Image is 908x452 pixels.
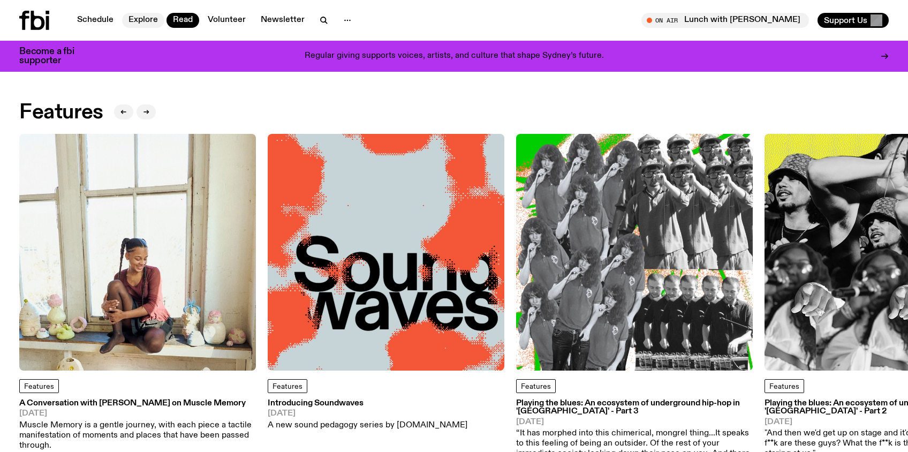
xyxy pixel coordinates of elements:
[268,420,467,431] p: A new sound pedagogy series by [DOMAIN_NAME]
[769,383,799,390] span: Features
[641,13,809,28] button: On AirLunch with [PERSON_NAME]
[516,379,556,393] a: Features
[19,379,59,393] a: Features
[24,383,54,390] span: Features
[19,420,256,451] p: Muscle Memory is a gentle journey, with each piece a tactile manifestation of moments and places ...
[268,400,467,431] a: Introducing Soundwaves[DATE]A new sound pedagogy series by [DOMAIN_NAME]
[268,400,467,408] h3: Introducing Soundwaves
[268,410,467,418] span: [DATE]
[268,379,307,393] a: Features
[765,379,804,393] a: Features
[122,13,164,28] a: Explore
[167,13,199,28] a: Read
[273,383,302,390] span: Features
[19,400,256,451] a: A Conversation with [PERSON_NAME] on Muscle Memory[DATE]Muscle Memory is a gentle journey, with e...
[516,400,753,416] h3: Playing the blues: An ecosystem of underground hip-hop in '[GEOGRAPHIC_DATA]' - Part 3
[516,418,753,426] span: [DATE]
[19,400,256,408] h3: A Conversation with [PERSON_NAME] on Muscle Memory
[19,47,88,65] h3: Become a fbi supporter
[521,383,551,390] span: Features
[19,103,103,122] h2: Features
[818,13,889,28] button: Support Us
[268,134,504,371] img: The text Sound waves, with one word stacked upon another, in black text on a bluish-gray backgrou...
[19,410,256,418] span: [DATE]
[305,51,604,61] p: Regular giving supports voices, artists, and culture that shape Sydney’s future.
[201,13,252,28] a: Volunteer
[254,13,311,28] a: Newsletter
[71,13,120,28] a: Schedule
[824,16,867,25] span: Support Us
